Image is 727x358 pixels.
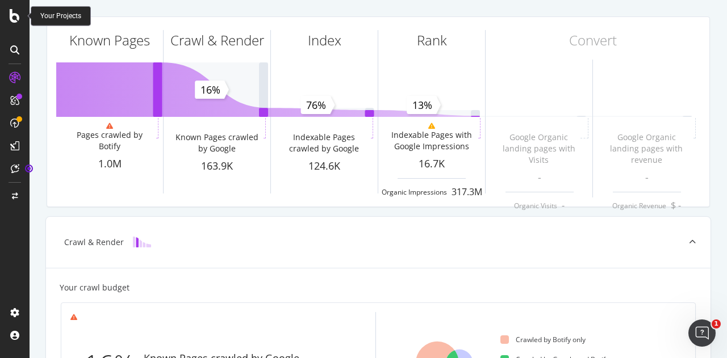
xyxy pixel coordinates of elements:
[172,132,261,154] div: Known Pages crawled by Google
[271,159,378,174] div: 124.6K
[24,163,34,174] div: Tooltip anchor
[64,237,124,248] div: Crawl & Render
[133,237,151,247] img: block-icon
[40,11,81,21] div: Your Projects
[417,31,447,50] div: Rank
[378,157,485,171] div: 16.7K
[382,187,447,197] div: Organic Impressions
[712,319,721,328] span: 1
[500,335,586,344] div: Crawled by Botify only
[452,186,482,199] div: 317.3M
[65,129,154,152] div: Pages crawled by Botify
[688,319,716,347] iframe: Intercom live chat
[308,31,341,50] div: Index
[387,129,476,152] div: Indexable Pages with Google Impressions
[69,31,150,50] div: Known Pages
[56,157,163,171] div: 1.0M
[279,132,369,154] div: Indexable Pages crawled by Google
[170,31,264,50] div: Crawl & Render
[60,282,129,293] div: Your crawl budget
[164,159,270,174] div: 163.9K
